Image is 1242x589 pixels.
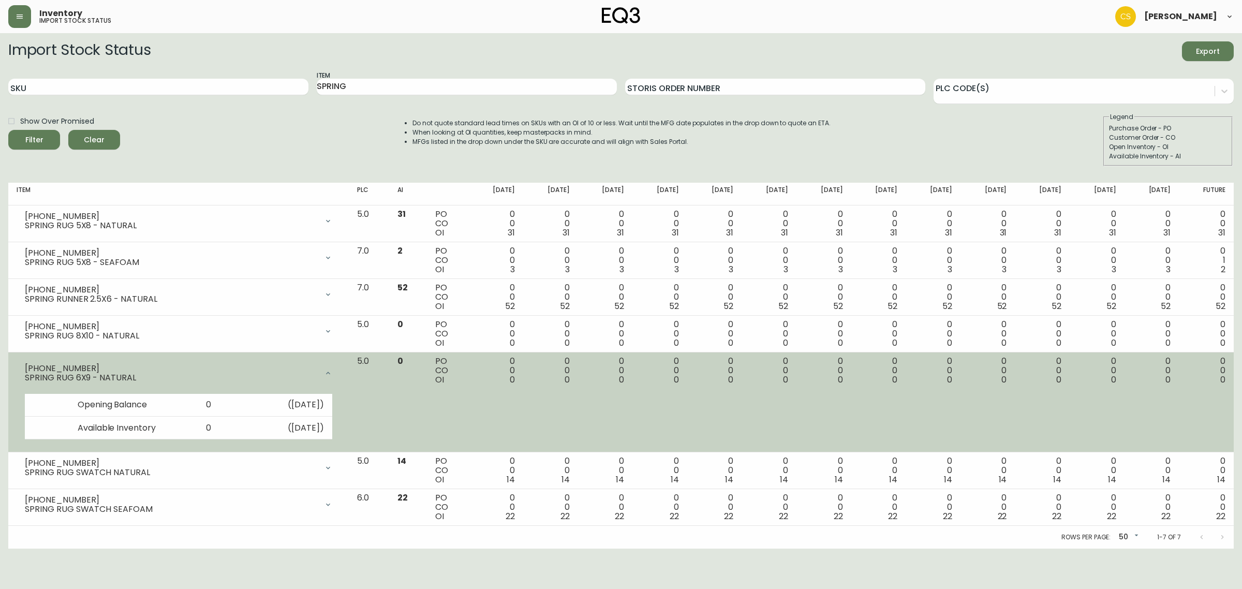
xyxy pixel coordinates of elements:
[1108,474,1116,485] span: 14
[944,474,952,485] span: 14
[838,374,843,386] span: 0
[780,474,788,485] span: 14
[1109,124,1227,133] div: Purchase Order - PO
[17,457,341,479] div: [PHONE_NUMBER]SPRING RUG SWATCH NATURAL
[349,316,389,352] td: 5.0
[1133,283,1171,311] div: 0 0
[397,245,403,257] span: 2
[397,208,406,220] span: 31
[641,246,679,274] div: 0 0
[1187,246,1225,274] div: 0 1
[614,300,624,312] span: 52
[669,300,679,312] span: 52
[969,493,1007,521] div: 0 0
[1023,246,1061,274] div: 0 0
[947,374,952,386] span: 0
[851,183,906,205] th: [DATE]
[838,337,843,349] span: 0
[25,322,318,331] div: [PHONE_NUMBER]
[860,210,898,238] div: 0 0
[1015,183,1070,205] th: [DATE]
[531,493,570,521] div: 0 0
[838,263,843,275] span: 3
[507,474,515,485] span: 14
[17,320,341,343] div: [PHONE_NUMBER]SPRING RUG 8X10 - NATURAL
[25,212,318,221] div: [PHONE_NUMBER]
[833,300,843,312] span: 52
[349,452,389,489] td: 5.0
[435,374,444,386] span: OI
[17,283,341,306] div: [PHONE_NUMBER]SPRING RUNNER 2.5X6 - NATURAL
[1001,374,1007,386] span: 0
[586,493,625,521] div: 0 0
[1053,474,1061,485] span: 14
[1109,227,1116,239] span: 31
[31,76,143,104] textarea: Flatweave. Cotton tape on edges to hold shape. Vaccum regularly 100% Wool.
[888,510,897,522] span: 22
[39,18,111,24] h5: import stock status
[1023,320,1061,348] div: 0 0
[1220,337,1225,349] span: 0
[1187,210,1225,238] div: 0 0
[969,457,1007,484] div: 0 0
[750,320,788,348] div: 0 0
[836,227,843,239] span: 31
[860,320,898,348] div: 0 0
[1107,510,1116,522] span: 22
[435,510,444,522] span: OI
[1078,457,1116,484] div: 0 0
[783,263,788,275] span: 3
[1133,357,1171,385] div: 0 0
[477,210,515,238] div: 0 0
[397,355,403,367] span: 0
[1165,337,1171,349] span: 0
[412,128,831,137] li: When looking at OI quantities, keep masterpacks in mind.
[586,457,625,484] div: 0 0
[914,320,952,348] div: 0 0
[505,300,515,312] span: 52
[25,258,318,267] div: SPRING RUG 5X8 - SEAFOAM
[531,246,570,274] div: 0 0
[1109,112,1134,122] legend: Legend
[25,468,318,477] div: SPRING RUG SWATCH NATURAL
[999,474,1007,485] span: 14
[1187,283,1225,311] div: 0 0
[31,42,143,71] textarea: CONFETTI 8' X 10' RUG
[8,130,60,150] button: Filter
[860,493,898,521] div: 0 0
[945,227,952,239] span: 31
[1023,357,1061,385] div: 0 0
[1078,210,1116,238] div: 0 0
[25,285,318,294] div: [PHONE_NUMBER]
[860,357,898,385] div: 0 0
[531,457,570,484] div: 0 0
[726,227,733,239] span: 31
[914,283,952,311] div: 0 0
[435,300,444,312] span: OI
[531,357,570,385] div: 0 0
[696,283,734,311] div: 0 0
[615,510,624,522] span: 22
[805,357,843,385] div: 0 0
[477,246,515,274] div: 0 0
[805,210,843,238] div: 0 0
[888,300,897,312] span: 52
[39,9,82,18] span: Inventory
[696,246,734,274] div: 0 0
[1078,357,1116,385] div: 0 0
[1218,227,1225,239] span: 31
[750,210,788,238] div: 0 0
[1115,529,1141,546] div: 50
[671,474,679,485] span: 14
[602,7,640,24] img: logo
[219,394,332,417] td: ( [DATE] )
[68,130,120,150] button: Clear
[1217,474,1225,485] span: 14
[1109,133,1227,142] div: Customer Order - CO
[1187,357,1225,385] div: 0 0
[641,457,679,484] div: 0 0
[750,283,788,311] div: 0 0
[17,493,341,516] div: [PHONE_NUMBER]SPRING RUG SWATCH SEAFOAM
[893,263,897,275] span: 3
[1182,41,1234,61] button: Export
